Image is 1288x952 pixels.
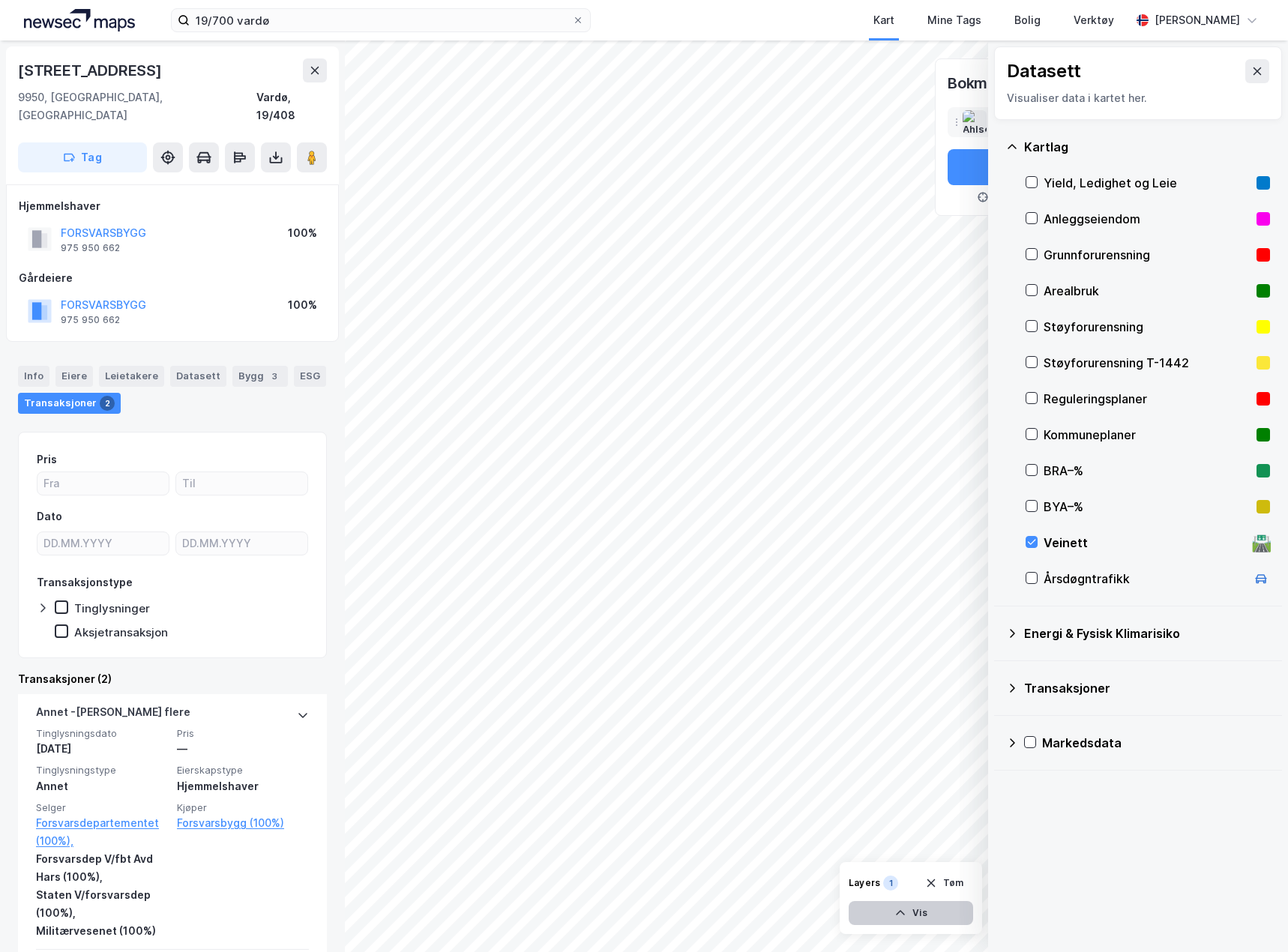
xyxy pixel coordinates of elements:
[36,850,168,886] div: Forsvarsdep V/fbt Avd Hars (100%),
[927,11,981,29] div: Mine Tags
[37,507,62,525] div: Dato
[288,224,317,242] div: 100%
[915,871,973,895] button: Tøm
[1044,318,1251,336] div: Støyforurensning
[37,451,57,469] div: Pris
[849,901,973,925] button: Vis
[36,814,168,850] a: Forsvarsdepartementet (100%),
[177,801,309,814] span: Kjøper
[37,573,133,591] div: Transaksjonstype
[36,764,168,777] span: Tinglysningstype
[37,472,169,495] input: Fra
[61,314,120,326] div: 975 950 662
[177,814,309,832] a: Forsvarsbygg (100%)
[1044,570,1246,588] div: Årsdøgntrafikk
[1044,282,1251,300] div: Arealbruk
[1044,426,1251,444] div: Kommuneplaner
[18,366,49,387] div: Info
[849,877,880,889] div: Layers
[61,242,120,254] div: 975 950 662
[1213,880,1288,952] iframe: Chat Widget
[74,625,168,639] div: Aksjetransaksjon
[267,369,282,384] div: 3
[36,703,190,727] div: Annet - [PERSON_NAME] flere
[1044,354,1251,372] div: Støyforurensning T-1442
[1044,174,1251,192] div: Yield, Ledighet og Leie
[190,9,572,31] input: Søk på adresse, matrikkel, gårdeiere, leietakere eller personer
[1007,89,1269,107] div: Visualiser data i kartet her.
[36,727,168,740] span: Tinglysningsdato
[963,110,987,134] img: Ahlsell
[256,88,327,124] div: Vardø, 19/408
[176,472,307,495] input: Til
[1024,138,1270,156] div: Kartlag
[1024,679,1270,697] div: Transaksjoner
[177,727,309,740] span: Pris
[177,777,309,795] div: Hjemmelshaver
[1251,533,1272,552] div: 🛣️
[177,740,309,758] div: —
[1044,246,1251,264] div: Grunnforurensning
[1042,734,1270,752] div: Markedsdata
[37,532,169,555] input: DD.MM.YYYY
[1213,880,1288,952] div: Kontrollprogram for chat
[948,71,1025,95] div: Bokmerker
[873,11,894,29] div: Kart
[18,88,256,124] div: 9950, [GEOGRAPHIC_DATA], [GEOGRAPHIC_DATA]
[24,9,135,31] img: logo.a4113a55bc3d86da70a041830d287a7e.svg
[948,149,1162,185] button: Nytt bokmerke
[1044,498,1251,516] div: BYA–%
[55,366,93,387] div: Eiere
[1044,210,1251,228] div: Anleggseiendom
[294,366,326,387] div: ESG
[1014,11,1041,29] div: Bolig
[1044,534,1246,552] div: Veinett
[36,777,168,795] div: Annet
[1044,390,1251,408] div: Reguleringsplaner
[18,58,165,82] div: [STREET_ADDRESS]
[948,191,1162,203] div: Fra din nåværende kartvisning
[170,366,226,387] div: Datasett
[1155,11,1240,29] div: [PERSON_NAME]
[36,886,168,922] div: Staten V/forsvarsdep (100%),
[36,801,168,814] span: Selger
[74,601,150,615] div: Tinglysninger
[1074,11,1114,29] div: Verktøy
[18,142,147,172] button: Tag
[1044,462,1251,480] div: BRA–%
[176,532,307,555] input: DD.MM.YYYY
[288,296,317,314] div: 100%
[100,396,115,411] div: 2
[18,393,121,414] div: Transaksjoner
[36,922,168,940] div: Militærvesenet (100%)
[232,366,288,387] div: Bygg
[1007,59,1081,83] div: Datasett
[18,670,327,688] div: Transaksjoner (2)
[1024,624,1270,642] div: Energi & Fysisk Klimarisiko
[99,366,164,387] div: Leietakere
[177,764,309,777] span: Eierskapstype
[36,740,168,758] div: [DATE]
[883,876,898,891] div: 1
[19,269,326,287] div: Gårdeiere
[19,197,326,215] div: Hjemmelshaver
